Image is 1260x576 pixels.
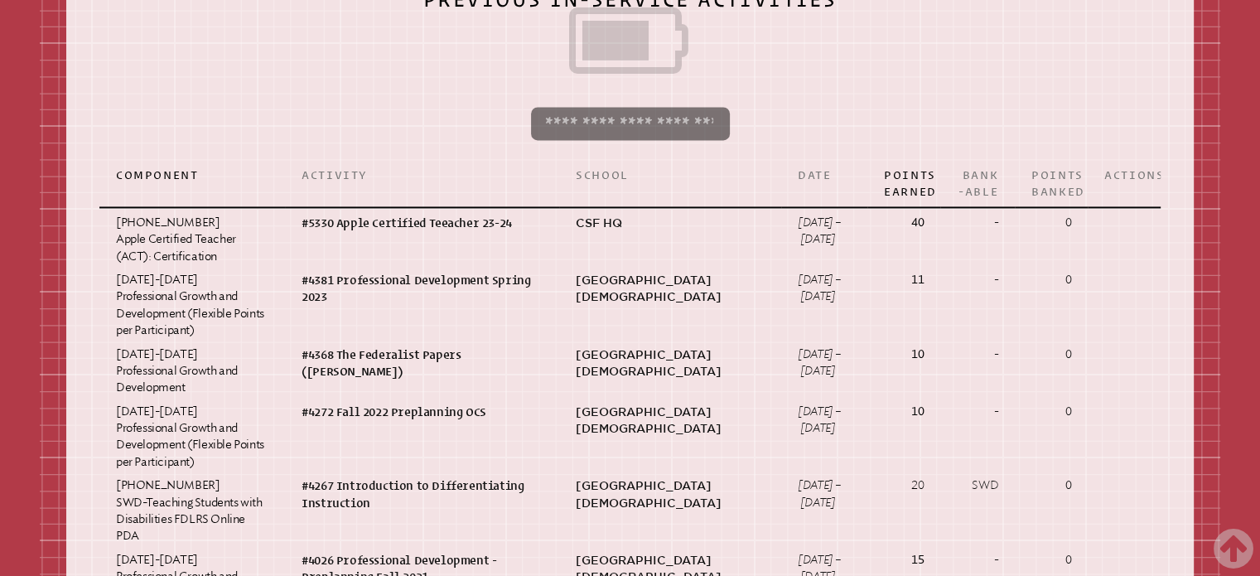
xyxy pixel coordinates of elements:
p: Bank -able [957,167,998,200]
p: Activity [302,167,543,183]
p: 0 [1031,272,1071,288]
p: [DATE] – [DATE] [798,477,851,511]
p: [DATE] – [DATE] [798,404,851,438]
p: SWD [957,477,998,494]
p: [DATE]-[DATE] Professional Growth and Development (Flexible Points per Participant) [116,272,268,340]
p: [GEOGRAPHIC_DATA][DEMOGRAPHIC_DATA] [576,272,765,306]
p: [DATE] – [DATE] [798,215,851,249]
strong: 10 [911,347,924,361]
p: Actions [1104,167,1144,183]
p: - [957,272,998,288]
strong: 40 [911,215,924,230]
p: Component [116,167,268,183]
p: Points Earned [884,167,924,200]
p: 0 [1031,346,1071,363]
p: [GEOGRAPHIC_DATA][DEMOGRAPHIC_DATA] [576,404,765,438]
p: [DATE]-[DATE] Professional Growth and Development (Flexible Points per Participant) [116,404,268,472]
p: 20 [884,477,924,494]
p: 0 [1031,215,1071,231]
p: 0 [1031,477,1071,494]
p: School [576,167,765,183]
p: [DATE] – [DATE] [798,346,851,380]
p: #4267 Introduction to Differentiating Instruction [302,477,543,511]
p: [GEOGRAPHIC_DATA][DEMOGRAPHIC_DATA] [576,346,765,380]
p: - [957,215,998,231]
strong: 10 [911,404,924,419]
p: #4272 Fall 2022 Preplanning OCS [302,404,543,420]
strong: 11 [911,273,924,287]
p: - [957,404,998,420]
p: [DATE]-[DATE] Professional Growth and Development [116,346,268,397]
p: #5330 Apple Certified Teeacher 23-24 [302,215,543,231]
p: Points Banked [1031,167,1071,200]
p: - [957,346,998,363]
strong: 15 [911,553,924,567]
p: [GEOGRAPHIC_DATA][DEMOGRAPHIC_DATA] [576,477,765,511]
p: [PHONE_NUMBER] SWD-Teaching Students with Disabilities FDLRS Online PDA [116,477,268,545]
p: [PHONE_NUMBER] Apple Certified Teacher (ACT): Certification [116,215,268,265]
p: #4381 Professional Development Spring 2023 [302,272,543,306]
p: - [957,552,998,569]
p: #4368 The Federalist Papers ([PERSON_NAME]) [302,346,543,380]
p: 0 [1031,552,1071,569]
p: CSF HQ [576,215,765,231]
p: Date [798,167,851,183]
p: 0 [1031,404,1071,420]
p: [DATE] – [DATE] [798,272,851,306]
